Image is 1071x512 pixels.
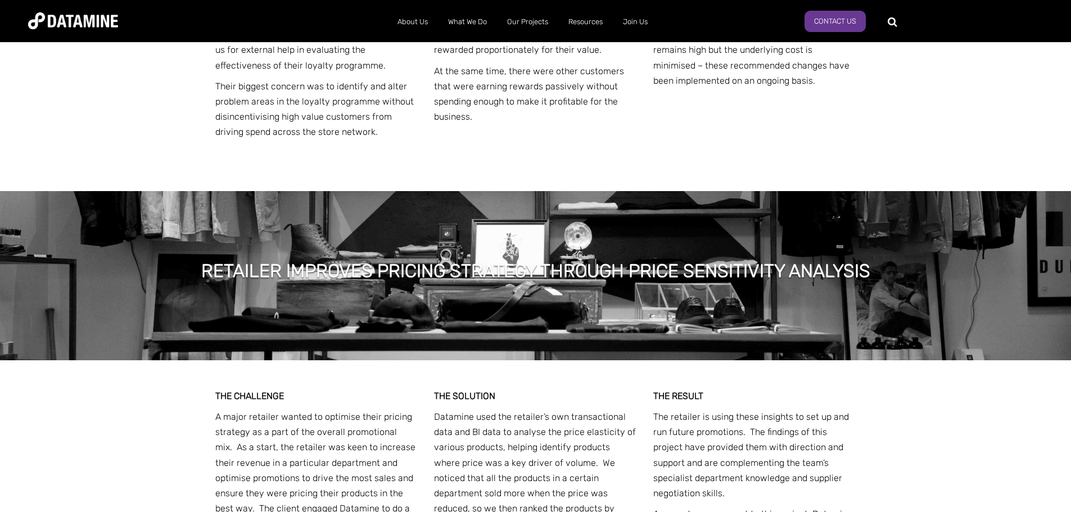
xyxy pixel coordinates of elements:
strong: THE CHALLENGE [215,391,284,401]
a: About Us [387,7,438,37]
p: The retailer is using these insights to set up and run future promotions. The findings of this pr... [653,409,856,501]
h1: RETAILER IMPROVES PRICING STRATEGY THROUGH PRICE SENSITIVITY ANALYSIS [201,259,870,283]
p: At the same time, there were other customers that were earning rewards passively without spending... [434,64,637,125]
a: Our Projects [497,7,558,37]
strong: THE SOLUTION [434,391,495,401]
a: What We Do [438,7,497,37]
a: Contact Us [805,11,866,32]
img: Datamine [28,12,118,29]
p: Their biggest concern was to identify and alter problem areas in the loyalty programme without di... [215,79,418,140]
a: Resources [558,7,613,37]
a: Join Us [613,7,658,37]
strong: THE RESULT [653,391,703,401]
